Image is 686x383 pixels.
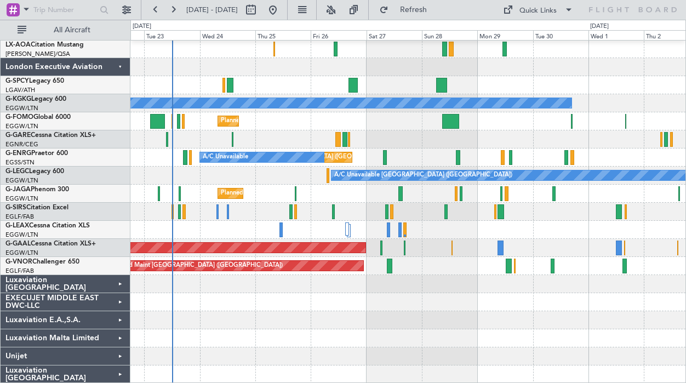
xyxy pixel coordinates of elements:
div: [DATE] [133,22,151,31]
div: Wed 24 [200,30,255,40]
a: G-GARECessna Citation XLS+ [5,132,96,139]
div: Quick Links [519,5,557,16]
button: All Aircraft [12,21,119,39]
div: Planned Maint [GEOGRAPHIC_DATA] ([GEOGRAPHIC_DATA]) [221,185,393,202]
span: G-ENRG [5,150,31,157]
span: G-GARE [5,132,31,139]
span: G-JAGA [5,186,31,193]
span: G-KGKG [5,96,31,102]
a: [PERSON_NAME]/QSA [5,50,70,58]
a: EGGW/LTN [5,104,38,112]
a: EGGW/LTN [5,122,38,130]
span: G-GAAL [5,241,31,247]
div: Sun 28 [422,30,477,40]
a: G-SIRSCitation Excel [5,204,68,211]
span: [DATE] - [DATE] [186,5,238,15]
span: Refresh [391,6,437,14]
button: Refresh [374,1,440,19]
a: G-GAALCessna Citation XLS+ [5,241,96,247]
div: Planned Maint [GEOGRAPHIC_DATA] ([GEOGRAPHIC_DATA]) [221,113,393,129]
span: G-LEGC [5,168,29,175]
a: EGGW/LTN [5,231,38,239]
div: Thu 25 [255,30,311,40]
span: All Aircraft [28,26,116,34]
input: Trip Number [33,2,96,18]
a: EGGW/LTN [5,249,38,257]
a: EGSS/STN [5,158,35,167]
div: Mon 29 [477,30,533,40]
div: A/C Unavailable [GEOGRAPHIC_DATA] ([GEOGRAPHIC_DATA]) [334,167,512,184]
a: G-FOMOGlobal 6000 [5,114,71,121]
div: Fri 26 [311,30,366,40]
div: Sat 27 [367,30,422,40]
span: LX-AOA [5,42,31,48]
div: Tue 23 [144,30,199,40]
a: EGLF/FAB [5,267,34,275]
a: EGGW/LTN [5,195,38,203]
a: EGLF/FAB [5,213,34,221]
span: G-LEAX [5,222,29,229]
a: G-LEAXCessna Citation XLS [5,222,90,229]
a: G-KGKGLegacy 600 [5,96,66,102]
a: G-ENRGPraetor 600 [5,150,68,157]
span: G-VNOR [5,259,32,265]
a: LX-AOACitation Mustang [5,42,84,48]
a: G-VNORChallenger 650 [5,259,79,265]
span: G-SIRS [5,204,26,211]
div: A/C Unavailable [203,149,248,165]
div: [DATE] [590,22,609,31]
a: EGGW/LTN [5,176,38,185]
a: EGNR/CEG [5,140,38,148]
button: Quick Links [498,1,579,19]
a: G-JAGAPhenom 300 [5,186,69,193]
span: G-FOMO [5,114,33,121]
a: G-SPCYLegacy 650 [5,78,64,84]
div: Tue 30 [533,30,588,40]
div: Planned Maint [GEOGRAPHIC_DATA] ([GEOGRAPHIC_DATA]) [110,258,283,274]
a: LGAV/ATH [5,86,35,94]
span: G-SPCY [5,78,29,84]
a: G-LEGCLegacy 600 [5,168,64,175]
div: Wed 1 [588,30,644,40]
